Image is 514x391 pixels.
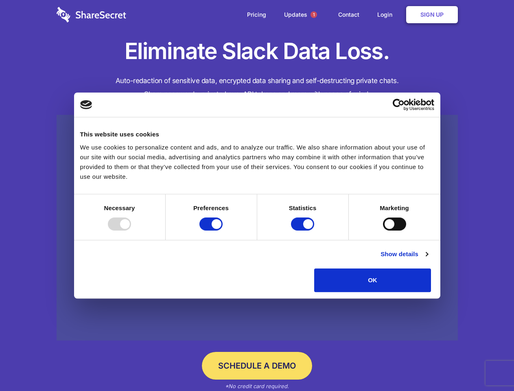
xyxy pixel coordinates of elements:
div: We use cookies to personalize content and ads, and to analyze our traffic. We also share informat... [80,143,434,182]
strong: Statistics [289,204,317,211]
button: OK [314,268,431,292]
img: logo [80,100,92,109]
strong: Necessary [104,204,135,211]
em: *No credit card required. [225,383,289,389]
a: Wistia video thumbnail [57,115,458,341]
img: logo-wordmark-white-trans-d4663122ce5f474addd5e946df7df03e33cb6a1c49d2221995e7729f52c070b2.svg [57,7,126,22]
h4: Auto-redaction of sensitive data, encrypted data sharing and self-destructing private chats. Shar... [57,74,458,101]
a: Schedule a Demo [202,352,312,380]
div: This website uses cookies [80,130,434,139]
a: Contact [330,2,367,27]
a: Usercentrics Cookiebot - opens in a new window [363,99,434,111]
a: Show details [381,249,428,259]
strong: Preferences [193,204,229,211]
strong: Marketing [380,204,409,211]
span: 1 [311,11,317,18]
h1: Eliminate Slack Data Loss. [57,37,458,66]
a: Login [369,2,405,27]
a: Sign Up [406,6,458,23]
a: Pricing [239,2,274,27]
